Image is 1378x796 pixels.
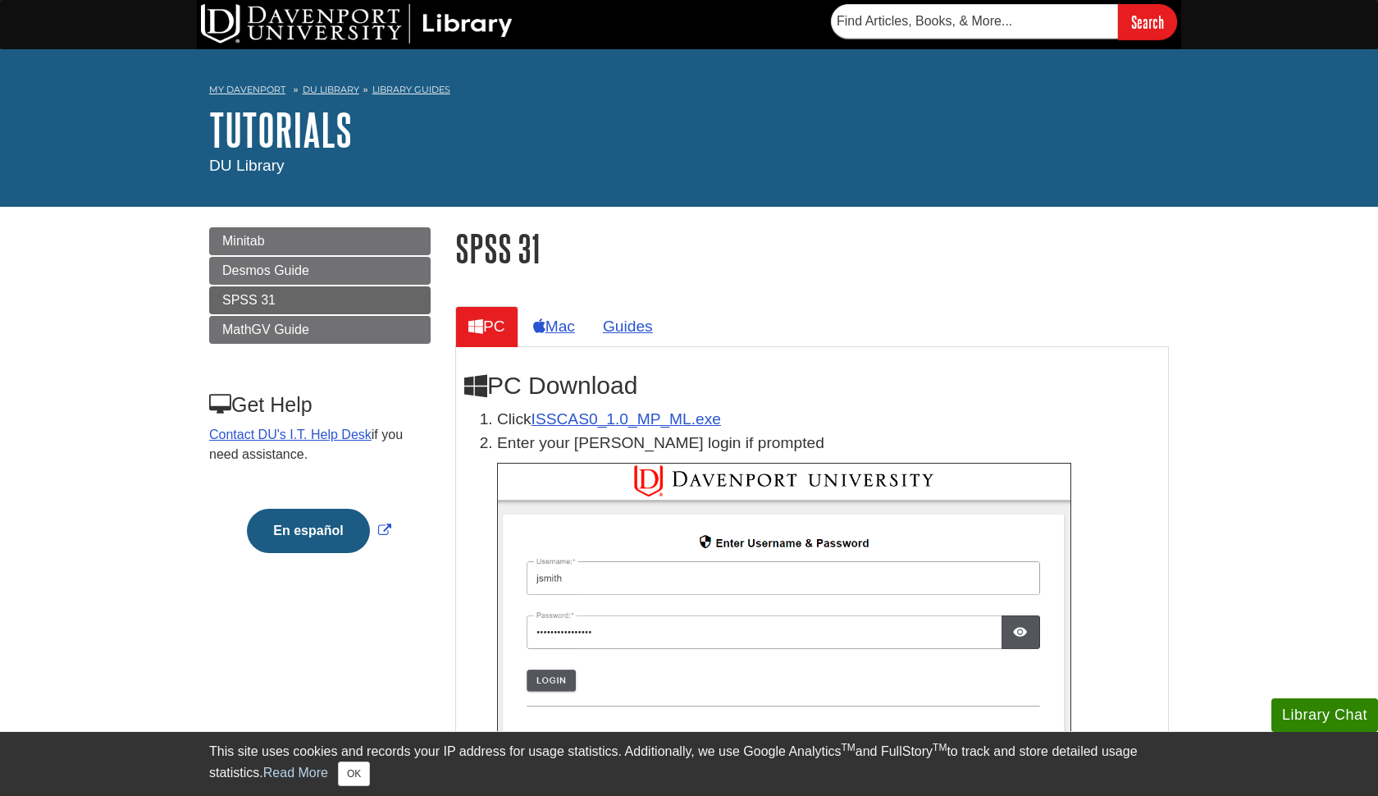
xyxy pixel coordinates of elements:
button: Close [338,762,370,786]
button: En español [247,509,369,553]
p: if you need assistance. [209,425,429,464]
input: Search [1118,4,1177,39]
form: Searches DU Library's articles, books, and more [831,4,1177,39]
button: Library Chat [1271,698,1378,732]
sup: TM [933,742,947,753]
a: Tutorials [209,104,352,155]
a: PC [455,306,518,346]
div: Guide Page Menu [209,227,431,581]
div: This site uses cookies and records your IP address for usage statistics. Additionally, we use Goo... [209,742,1169,786]
a: SPSS 31 [209,286,431,314]
li: Click [497,408,1160,432]
a: Download opens in new window [532,410,721,428]
span: MathGV Guide [222,323,309,336]
span: SPSS 31 [222,293,276,307]
img: DU Library [201,4,513,43]
h3: Get Help [209,393,429,417]
a: Link opens in new window [243,524,395,538]
a: Minitab [209,227,431,255]
a: MathGV Guide [209,316,431,344]
a: Read More [263,766,328,780]
a: Mac [520,306,588,346]
nav: breadcrumb [209,79,1169,105]
input: Find Articles, Books, & More... [831,4,1118,39]
h1: SPSS 31 [455,227,1169,269]
span: Desmos Guide [222,263,309,277]
h2: PC Download [464,372,1160,400]
a: My Davenport [209,83,285,97]
sup: TM [841,742,855,753]
a: Desmos Guide [209,257,431,285]
p: Enter your [PERSON_NAME] login if prompted [497,432,1160,455]
span: Minitab [222,234,265,248]
a: Guides [590,306,666,346]
a: Contact DU's I.T. Help Desk [209,428,372,441]
a: Library Guides [372,84,450,95]
span: DU Library [209,157,285,174]
a: DU Library [303,84,359,95]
